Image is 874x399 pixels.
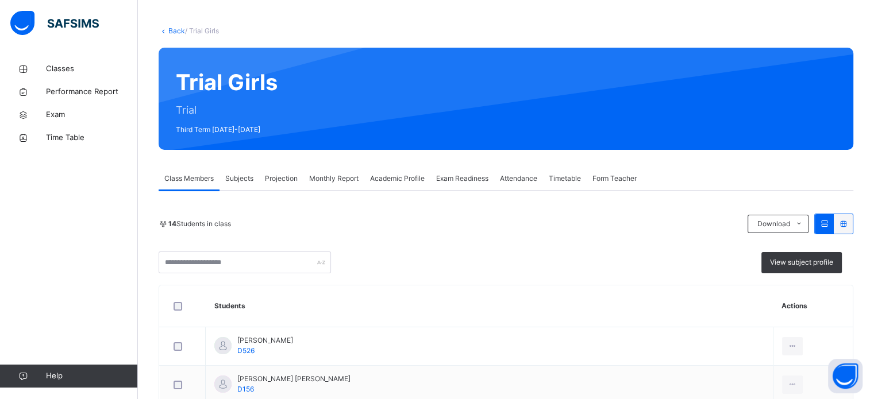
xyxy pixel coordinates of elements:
span: Academic Profile [370,173,425,184]
b: 14 [168,219,176,228]
span: D156 [237,385,254,393]
th: Actions [773,285,853,327]
span: Timetable [549,173,581,184]
span: Download [757,219,790,229]
span: [PERSON_NAME] [PERSON_NAME] [237,374,351,384]
span: Time Table [46,132,138,144]
span: Performance Report [46,86,138,98]
span: Monthly Report [309,173,359,184]
span: Class Members [164,173,214,184]
span: D526 [237,346,255,355]
span: Projection [265,173,298,184]
button: Open asap [828,359,863,393]
th: Students [206,285,773,327]
span: [PERSON_NAME] [237,335,293,346]
span: Exam [46,109,138,121]
span: Subjects [225,173,253,184]
span: Form Teacher [592,173,637,184]
span: Attendance [500,173,537,184]
a: Back [168,26,185,35]
span: Classes [46,63,138,75]
span: / Trial Girls [185,26,219,35]
img: safsims [10,11,99,35]
span: View subject profile [770,257,833,268]
span: Help [46,370,137,382]
span: Exam Readiness [436,173,488,184]
span: Students in class [168,219,231,229]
